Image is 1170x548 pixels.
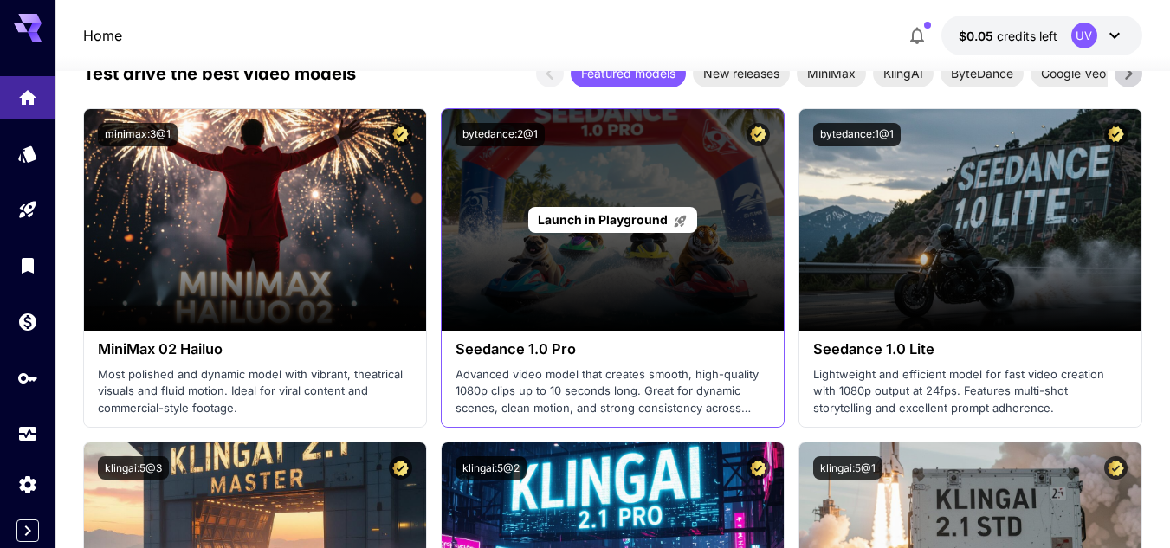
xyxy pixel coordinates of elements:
[813,456,882,480] button: klingai:5@1
[83,61,356,87] p: Test drive the best video models
[17,311,38,332] div: Wallet
[17,423,38,445] div: Usage
[456,123,545,146] button: bytedance:2@1
[813,366,1128,417] p: Lightweight and efficient model for fast video creation with 1080p output at 24fps. Features mult...
[941,16,1142,55] button: $0.05UV
[747,456,770,480] button: Certified Model – Vetted for best performance and includes a commercial license.
[17,199,38,221] div: Playground
[813,123,901,146] button: bytedance:1@1
[941,64,1024,82] span: ByteDance
[797,64,866,82] span: MiniMax
[571,64,686,82] span: Featured models
[389,123,412,146] button: Certified Model – Vetted for best performance and includes a commercial license.
[17,255,38,276] div: Library
[98,366,412,417] p: Most polished and dynamic model with vibrant, theatrical visuals and fluid motion. Ideal for vira...
[1031,64,1116,82] span: Google Veo
[456,456,527,480] button: klingai:5@2
[997,29,1057,43] span: credits left
[538,212,668,227] span: Launch in Playground
[747,123,770,146] button: Certified Model – Vetted for best performance and includes a commercial license.
[98,456,169,480] button: klingai:5@3
[799,109,1141,331] img: alt
[873,60,934,87] div: KlingAI
[1031,60,1116,87] div: Google Veo
[98,341,412,358] h3: MiniMax 02 Hailuo
[17,83,38,105] div: Home
[98,123,178,146] button: minimax:3@1
[959,29,997,43] span: $0.05
[17,474,38,495] div: Settings
[83,25,122,46] nav: breadcrumb
[389,456,412,480] button: Certified Model – Vetted for best performance and includes a commercial license.
[456,366,770,417] p: Advanced video model that creates smooth, high-quality 1080p clips up to 10 seconds long. Great f...
[941,60,1024,87] div: ByteDance
[528,207,697,234] a: Launch in Playground
[693,64,790,82] span: New releases
[1104,456,1128,480] button: Certified Model – Vetted for best performance and includes a commercial license.
[84,109,426,331] img: alt
[693,60,790,87] div: New releases
[873,64,934,82] span: KlingAI
[17,367,38,389] div: API Keys
[1071,23,1097,48] div: UV
[16,519,39,542] button: Expand sidebar
[17,143,38,164] div: Models
[797,60,866,87] div: MiniMax
[813,341,1128,358] h3: Seedance 1.0 Lite
[1104,123,1128,146] button: Certified Model – Vetted for best performance and includes a commercial license.
[83,25,122,46] a: Home
[571,60,686,87] div: Featured models
[959,27,1057,45] div: $0.05
[456,341,770,358] h3: Seedance 1.0 Pro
